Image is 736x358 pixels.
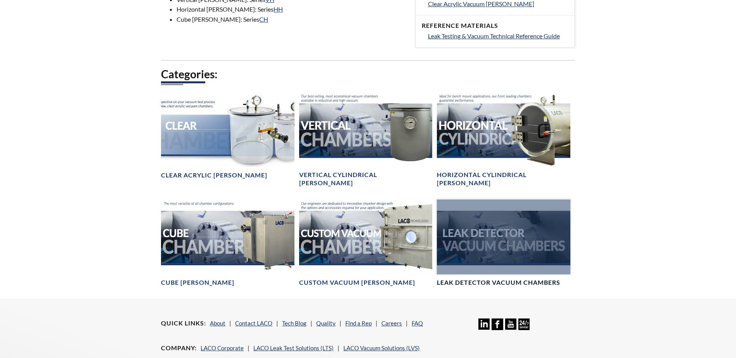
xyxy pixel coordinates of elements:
[299,200,432,287] a: Custom Vacuum Chamber headerCustom Vacuum [PERSON_NAME]
[345,320,372,327] a: Find a Rep
[274,5,283,13] a: HH
[161,67,575,81] h2: Categories:
[518,324,530,331] a: 24/7 Support
[437,200,570,287] a: Leak Test Vacuum Chambers headerLeak Detector Vacuum Chambers
[518,318,530,330] img: 24/7 Support Icon
[282,320,307,327] a: Tech Blog
[299,92,432,187] a: Vertical Vacuum Chambers headerVertical Cylindrical [PERSON_NAME]
[161,171,267,179] h4: Clear Acrylic [PERSON_NAME]
[259,15,268,23] a: CH
[161,344,197,352] h4: Company
[253,344,334,351] a: LACO Leak Test Solutions (LTS)
[428,32,560,40] span: Leak Testing & Vacuum Technical Reference Guide
[161,279,234,287] h4: Cube [PERSON_NAME]
[161,200,294,287] a: Cube Chambers headerCube [PERSON_NAME]
[161,319,206,327] h4: Quick Links
[437,171,570,187] h4: Horizontal Cylindrical [PERSON_NAME]
[299,171,432,187] h4: Vertical Cylindrical [PERSON_NAME]
[428,31,568,41] a: Leak Testing & Vacuum Technical Reference Guide
[343,344,420,351] a: LACO Vacuum Solutions (LVS)
[316,320,336,327] a: Quality
[412,320,423,327] a: FAQ
[177,4,405,14] li: Horizontal [PERSON_NAME]: Series
[161,92,294,179] a: Clear Chambers headerClear Acrylic [PERSON_NAME]
[437,92,570,187] a: Horizontal Cylindrical headerHorizontal Cylindrical [PERSON_NAME]
[210,320,225,327] a: About
[422,22,568,30] h4: Reference Materials
[299,279,415,287] h4: Custom Vacuum [PERSON_NAME]
[381,320,402,327] a: Careers
[177,14,405,24] li: Cube [PERSON_NAME]: Series
[235,320,272,327] a: Contact LACO
[437,279,560,287] h4: Leak Detector Vacuum Chambers
[201,344,244,351] a: LACO Corporate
